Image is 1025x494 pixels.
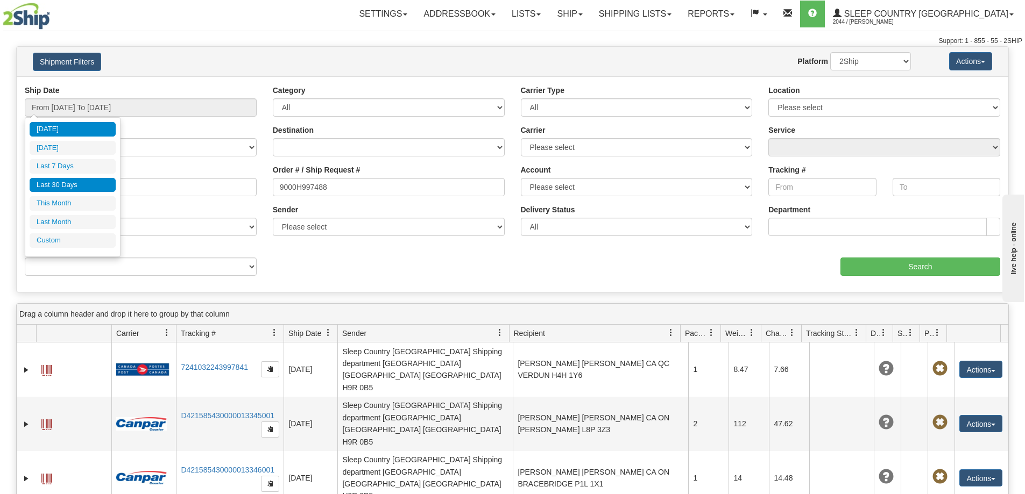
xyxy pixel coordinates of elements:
a: Ship Date filter column settings [319,324,337,342]
input: To [893,178,1000,196]
button: Actions [949,52,992,70]
td: [PERSON_NAME] [PERSON_NAME] CA QC VERDUN H4H 1Y6 [513,342,688,397]
a: Shipping lists [591,1,680,27]
img: logo2044.jpg [3,3,50,30]
label: Department [768,204,810,215]
button: Actions [959,415,1002,432]
div: live help - online [8,9,100,17]
li: Custom [30,233,116,248]
span: Unknown [879,469,894,484]
span: Carrier [116,328,139,339]
label: Ship Date [25,85,60,96]
button: Copy to clipboard [261,421,279,438]
a: Label [41,414,52,432]
a: D421585430000013345001 [181,411,274,420]
button: Shipment Filters [33,53,101,71]
td: 7.66 [769,342,809,397]
span: Shipment Issues [897,328,907,339]
li: Last 30 Days [30,178,116,192]
span: Sender [342,328,366,339]
span: Pickup Not Assigned [932,469,948,484]
li: Last 7 Days [30,159,116,174]
a: Expand [21,364,32,375]
img: 14 - Canpar [116,417,167,431]
td: [DATE] [284,342,337,397]
span: Packages [685,328,708,339]
input: From [768,178,876,196]
a: Settings [351,1,415,27]
td: [DATE] [284,397,337,451]
td: Sleep Country [GEOGRAPHIC_DATA] Shipping department [GEOGRAPHIC_DATA] [GEOGRAPHIC_DATA] [GEOGRAPH... [337,397,513,451]
li: [DATE] [30,141,116,155]
label: Delivery Status [521,204,575,215]
label: Destination [273,125,314,135]
a: Expand [21,419,32,429]
span: Pickup Not Assigned [932,361,948,376]
a: Sleep Country [GEOGRAPHIC_DATA] 2044 / [PERSON_NAME] [825,1,1022,27]
a: Charge filter column settings [783,324,801,342]
a: Expand [21,473,32,484]
a: 7241032243997841 [181,363,248,371]
a: D421585430000013346001 [181,466,274,474]
label: Carrier Type [521,85,564,96]
a: Carrier filter column settings [158,324,176,342]
li: This Month [30,196,116,211]
td: Sleep Country [GEOGRAPHIC_DATA] Shipping department [GEOGRAPHIC_DATA] [GEOGRAPHIC_DATA] [GEOGRAPH... [337,342,513,397]
a: Delivery Status filter column settings [874,324,893,342]
label: Platform [797,56,828,67]
a: Ship [549,1,590,27]
span: Unknown [879,415,894,430]
div: Support: 1 - 855 - 55 - 2SHIP [3,37,1022,46]
div: grid grouping header [17,304,1008,325]
button: Copy to clipboard [261,476,279,492]
input: Search [840,257,1000,276]
label: Category [273,85,306,96]
a: Label [41,469,52,486]
td: 47.62 [769,397,809,451]
img: 14 - Canpar [116,471,167,484]
label: Order # / Ship Request # [273,164,360,175]
a: Label [41,360,52,377]
label: Account [521,164,551,175]
a: Tracking Status filter column settings [847,324,866,342]
span: Tracking # [181,328,216,339]
button: Copy to clipboard [261,361,279,377]
span: Recipient [514,328,545,339]
button: Actions [959,469,1002,486]
a: Packages filter column settings [702,324,720,342]
span: 2044 / [PERSON_NAME] [833,17,914,27]
a: Tracking # filter column settings [265,324,284,342]
li: Last Month [30,215,116,230]
a: Sender filter column settings [491,324,509,342]
td: 8.47 [729,342,769,397]
label: Carrier [521,125,546,135]
label: Location [768,85,800,96]
span: Pickup Not Assigned [932,415,948,430]
a: Addressbook [415,1,504,27]
span: Unknown [879,361,894,376]
span: Charge [766,328,788,339]
li: [DATE] [30,122,116,137]
a: Recipient filter column settings [662,324,680,342]
label: Sender [273,204,298,215]
td: 112 [729,397,769,451]
img: 20 - Canada Post [116,363,169,376]
a: Shipment Issues filter column settings [901,324,920,342]
label: Tracking # [768,164,805,175]
button: Actions [959,361,1002,378]
a: Pickup Status filter column settings [928,324,946,342]
a: Weight filter column settings [743,324,761,342]
td: [PERSON_NAME] [PERSON_NAME] CA ON [PERSON_NAME] L8P 3Z3 [513,397,688,451]
span: Tracking Status [806,328,853,339]
label: Service [768,125,795,135]
td: 1 [688,342,729,397]
span: Delivery Status [871,328,880,339]
a: Lists [504,1,549,27]
td: 2 [688,397,729,451]
span: Weight [725,328,748,339]
a: Reports [680,1,743,27]
span: Sleep Country [GEOGRAPHIC_DATA] [842,9,1008,18]
span: Ship Date [288,328,321,339]
span: Pickup Status [924,328,934,339]
iframe: chat widget [1000,192,1024,302]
